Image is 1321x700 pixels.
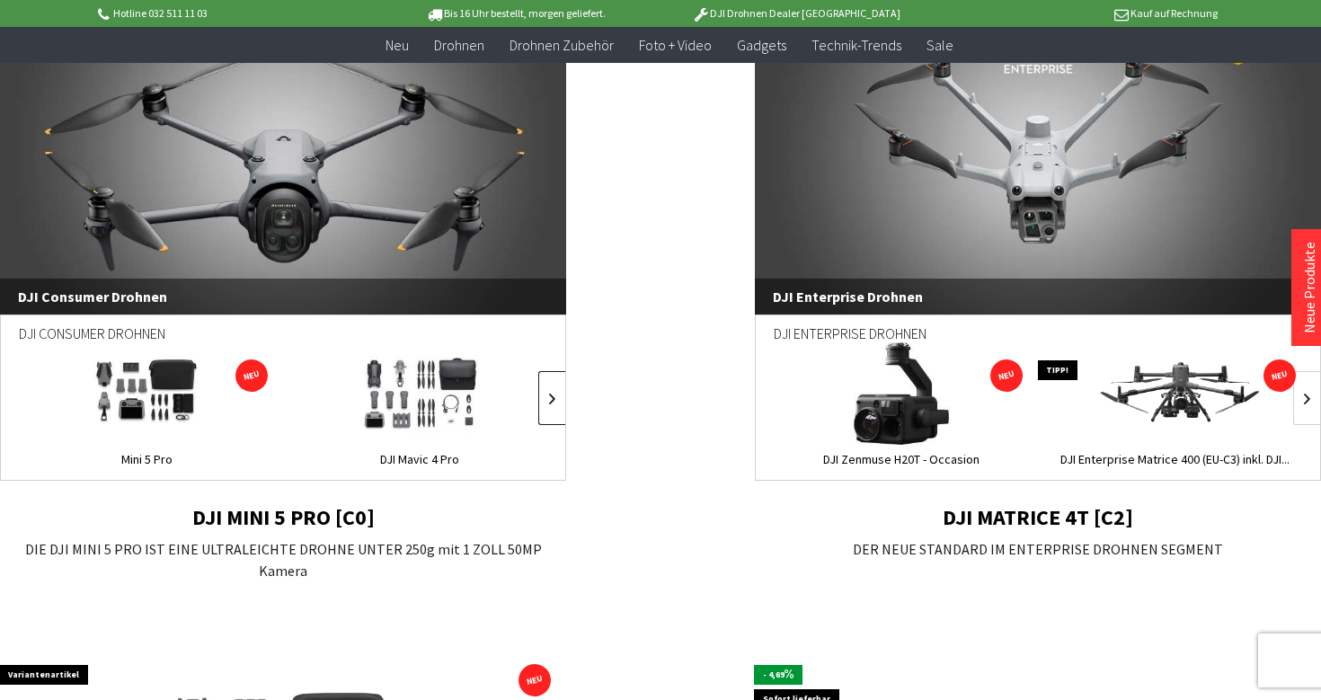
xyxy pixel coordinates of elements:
[799,27,914,64] a: Technik-Trends
[1300,242,1318,333] a: Neue Produkte
[774,315,1302,365] div: DJI Enterprise Drohnen
[69,342,224,445] img: Mini 5 Pro
[351,342,489,445] img: DJI Mavic 4 Pro
[850,342,953,445] img: DJI Zenmuse H20T - Occasion
[434,36,484,54] span: Drohnen
[626,27,724,64] a: Foto + Video
[421,27,497,64] a: Drohnen
[755,506,1321,529] h2: DJI MATRICE 4T [C2]
[375,3,655,24] p: Bis 16 Uhr bestellt, morgen geliefert.
[386,36,409,54] span: Neu
[497,27,626,64] a: Drohnen Zubehör
[1038,450,1311,486] a: DJI Enterprise Matrice 400 (EU-C3) inkl. DJI...
[510,36,614,54] span: Drohnen Zubehör
[94,3,375,24] p: Hotline 032 511 11 03
[656,3,936,24] p: DJI Drohnen Dealer [GEOGRAPHIC_DATA]
[811,36,901,54] span: Technik-Trends
[283,450,556,486] a: DJI Mavic 4 Pro
[914,27,966,64] a: Sale
[1085,343,1264,445] img: DJI Enterprise Matrice 400 (EU-C3) inkl. DJI Care Enterprise Plus
[19,315,547,365] div: DJI Consumer Drohnen
[373,27,421,64] a: Neu
[10,450,283,486] a: Mini 5 Pro
[926,36,953,54] span: Sale
[192,503,375,531] strong: DJI MINI 5 PRO [C0]
[936,3,1217,24] p: Kauf auf Rechnung
[755,279,1321,315] span: DJI Enterprise Drohnen
[755,538,1321,560] p: DER NEUE STANDARD IM ENTERPRISE DROHNEN SEGMENT
[737,36,786,54] span: Gadgets
[639,36,712,54] span: Foto + Video
[765,450,1038,486] a: DJI Zenmuse H20T - Occasion
[724,27,799,64] a: Gadgets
